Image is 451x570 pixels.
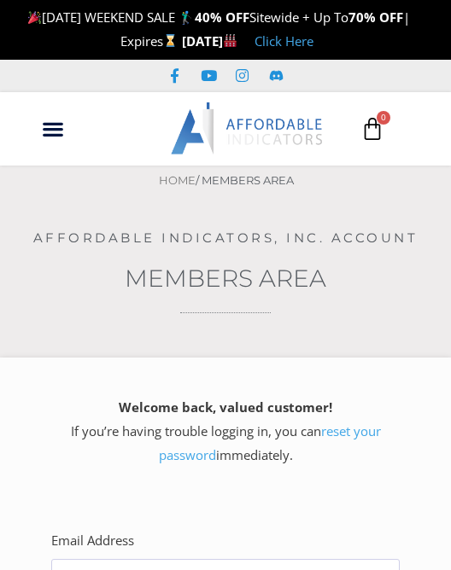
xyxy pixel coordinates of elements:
p: If you’re having trouble logging in, you can immediately. [30,396,421,468]
a: 0 [335,104,410,154]
a: Members Area [125,264,326,293]
a: reset your password [159,422,381,463]
strong: 70% OFF [348,9,403,26]
div: Menu Toggle [31,112,74,145]
span: 0 [377,111,390,125]
img: 🏭 [224,34,237,47]
img: 🎉 [28,11,41,24]
img: ⌛ [164,34,177,47]
a: Home [159,173,196,187]
strong: Welcome back, valued customer! [119,398,332,416]
a: Affordable Indicators, Inc. Account [33,230,419,246]
label: Email Address [51,529,134,553]
span: [DATE] WEEKEND SALE 🏌️‍♂️ Sitewide + Up To | Expires [24,9,410,49]
img: LogoAI | Affordable Indicators – NinjaTrader [171,102,325,154]
a: Click Here [255,32,313,49]
strong: 40% OFF [195,9,249,26]
strong: [DATE] [182,32,237,49]
nav: Breadcrumb [1,170,451,190]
